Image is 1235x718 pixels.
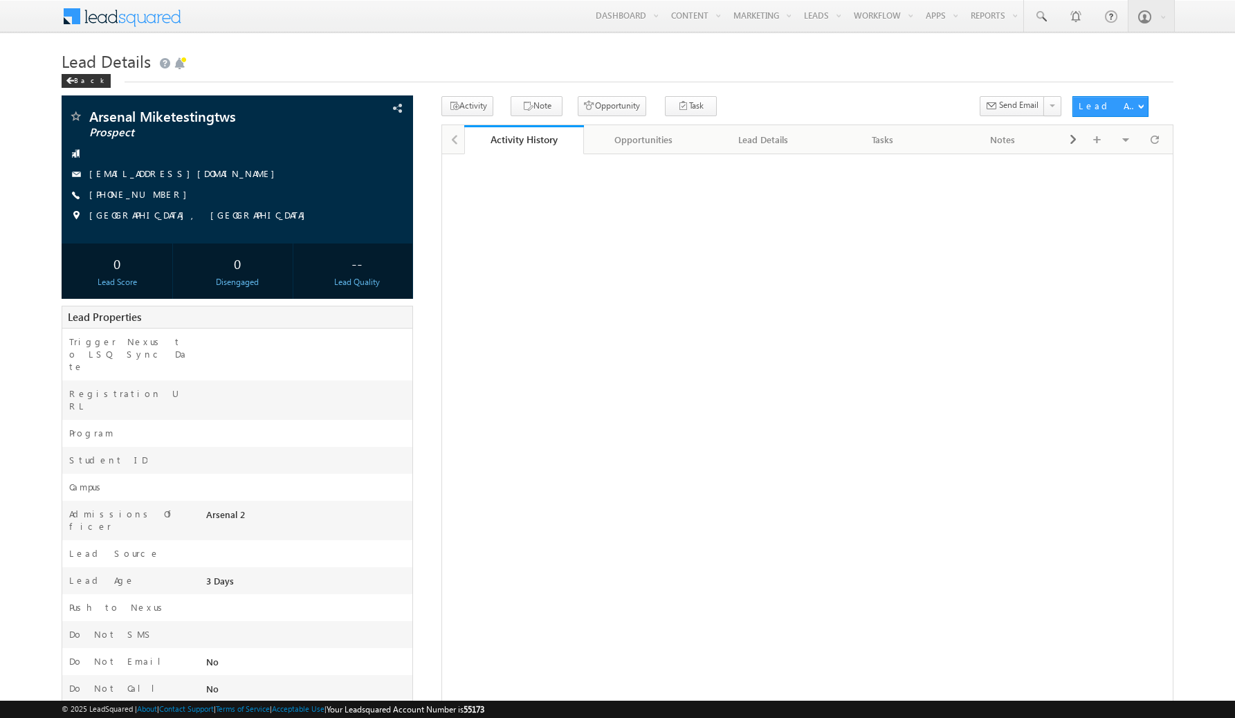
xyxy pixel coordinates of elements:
[464,704,484,715] span: 55173
[69,481,106,493] label: Campus
[89,188,194,200] a: [PHONE_NUMBER]
[137,704,157,713] a: About
[206,508,245,520] span: Arsenal 2
[185,250,289,276] div: 0
[69,454,147,466] label: Student ID
[185,276,289,288] div: Disengaged
[69,682,165,694] label: Do Not Call
[823,125,943,154] a: Tasks
[69,335,189,373] label: Trigger Nexus to LSQ Sync Date
[441,96,493,116] button: Activity
[704,125,823,154] a: Lead Details
[834,131,931,148] div: Tasks
[464,125,584,154] a: Activity History
[89,109,309,123] span: Arsenal Miketestingtws
[69,547,160,560] label: Lead Source
[272,704,324,713] a: Acceptable Use
[511,96,562,116] button: Note
[62,73,118,85] a: Back
[715,131,811,148] div: Lead Details
[69,628,154,641] label: Do Not SMS
[65,276,169,288] div: Lead Score
[89,167,282,179] a: [EMAIL_ADDRESS][DOMAIN_NAME]
[69,601,167,614] label: Push to Nexus
[62,703,484,716] span: © 2025 LeadSquared | | | | |
[69,574,135,587] label: Lead Age
[62,50,151,72] span: Lead Details
[65,250,169,276] div: 0
[1079,100,1137,112] div: Lead Actions
[595,131,691,148] div: Opportunities
[475,133,574,146] div: Activity History
[999,99,1039,111] span: Send Email
[89,209,312,223] span: [GEOGRAPHIC_DATA], [GEOGRAPHIC_DATA]
[159,704,214,713] a: Contact Support
[584,125,704,154] a: Opportunities
[943,125,1063,154] a: Notes
[69,427,113,439] label: Program
[89,126,309,140] span: Prospect
[1072,96,1149,117] button: Lead Actions
[203,574,413,593] div: 3 Days
[306,250,410,276] div: --
[327,704,484,715] span: Your Leadsquared Account Number is
[578,96,646,116] button: Opportunity
[203,655,413,674] div: No
[68,310,141,324] span: Lead Properties
[69,508,189,533] label: Admissions Officer
[69,387,189,412] label: Registration URL
[306,276,410,288] div: Lead Quality
[216,704,270,713] a: Terms of Service
[203,682,413,701] div: No
[954,131,1050,148] div: Notes
[69,655,172,668] label: Do Not Email
[980,96,1045,116] button: Send Email
[665,96,717,116] button: Task
[62,74,111,88] div: Back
